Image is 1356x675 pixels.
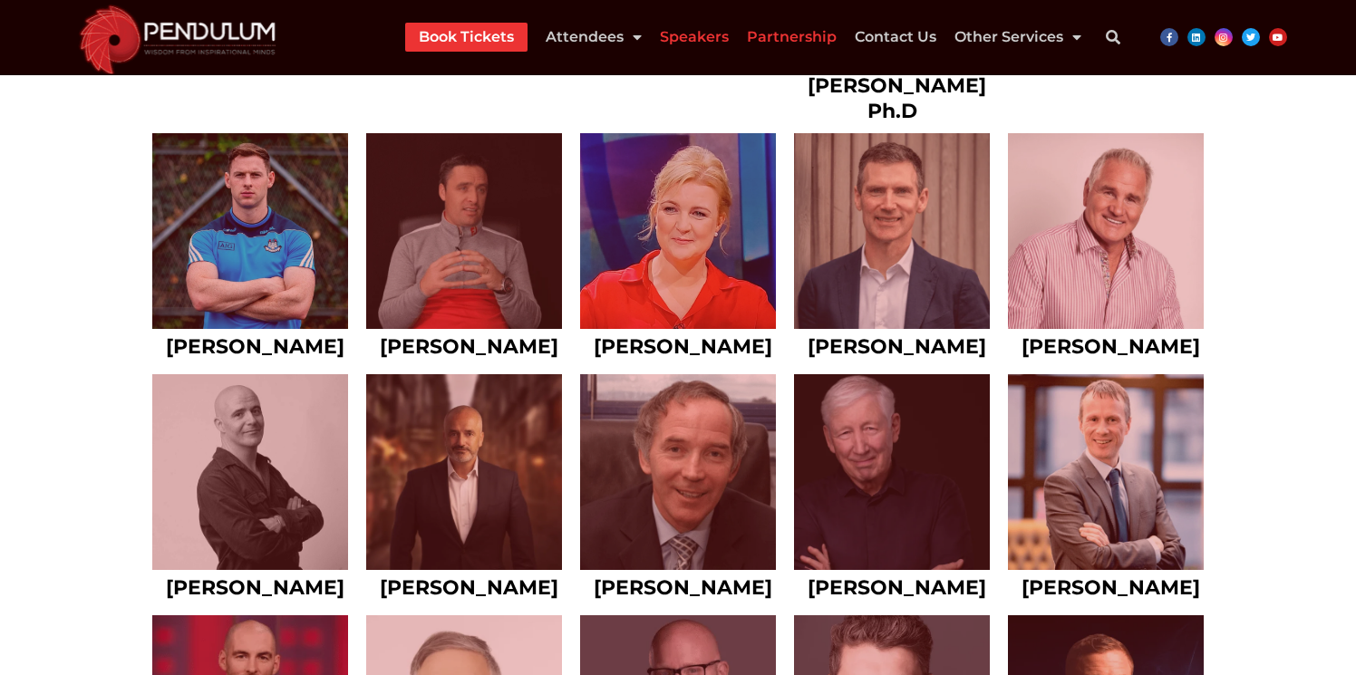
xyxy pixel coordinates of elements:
iframe: Brevo live chat [9,515,313,666]
a: Attendees [546,23,642,52]
a: Contact Us [855,23,936,52]
a: [PERSON_NAME] [594,575,772,600]
a: Dr. [PERSON_NAME] Ph.D [808,47,986,123]
nav: Menu [405,23,1081,52]
a: [PERSON_NAME] [380,575,558,600]
a: [PERSON_NAME] [380,334,558,359]
a: Other Services [954,23,1081,52]
a: Book Tickets [419,23,514,52]
a: [PERSON_NAME] [166,334,344,359]
a: [PERSON_NAME] [1022,575,1200,600]
div: Search [1095,19,1131,55]
a: [PERSON_NAME] [808,334,986,359]
a: Speakers [660,23,729,52]
a: [PERSON_NAME] [808,575,986,600]
a: Partnership [747,23,837,52]
a: [PERSON_NAME] [594,334,772,359]
a: [PERSON_NAME] [1022,334,1200,359]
